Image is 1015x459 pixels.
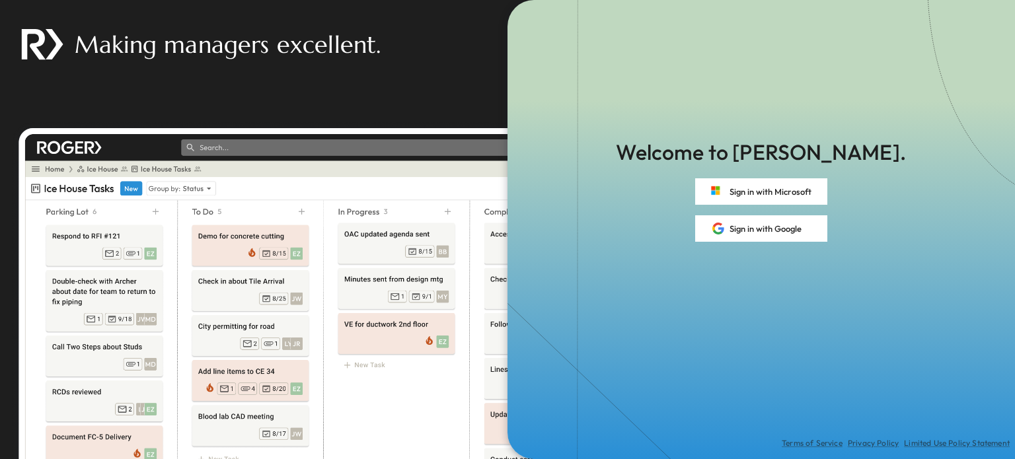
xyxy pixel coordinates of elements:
[695,215,827,242] button: Sign in with Google
[782,438,843,448] a: Terms of Service
[75,28,381,61] p: Making managers excellent.
[695,178,827,205] button: Sign in with Microsoft
[904,438,1010,448] a: Limited Use Policy Statement
[616,137,906,168] p: Welcome to [PERSON_NAME].
[848,438,899,448] a: Privacy Policy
